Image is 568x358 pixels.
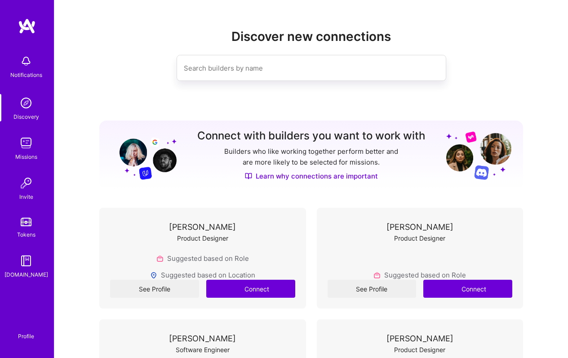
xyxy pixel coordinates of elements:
[197,130,425,143] h3: Connect with builders you want to work with
[18,18,36,34] img: logo
[222,146,400,168] p: Builders who like working together perform better and are more likely to be selected for missions.
[394,345,445,354] div: Product Designer
[10,70,42,80] div: Notifications
[423,280,512,298] button: Connect
[17,252,35,270] img: guide book
[19,192,33,201] div: Invite
[245,171,378,181] a: Learn why connections are important
[99,29,523,44] h2: Discover new connections
[156,254,249,263] div: Suggested based on Role
[328,280,417,298] a: See Profile
[17,52,35,70] img: bell
[15,152,37,161] div: Missions
[206,280,295,298] button: Connect
[509,218,514,223] i: icon Close
[386,334,453,343] div: [PERSON_NAME]
[184,57,403,80] input: Search builders by name
[245,172,252,180] img: Discover
[13,112,39,121] div: Discovery
[373,270,466,280] div: Suggested based on Role
[17,134,35,152] img: teamwork
[169,222,236,232] div: [PERSON_NAME]
[150,270,255,280] div: Suggested based on Location
[18,331,34,340] div: Profile
[150,272,157,279] img: Locations icon
[4,270,48,279] div: [DOMAIN_NAME]
[17,174,35,192] img: Invite
[394,233,445,243] div: Product Designer
[21,218,31,226] img: tokens
[169,334,236,343] div: [PERSON_NAME]
[373,272,381,279] img: Role icon
[386,222,453,232] div: [PERSON_NAME]
[177,233,228,243] div: Product Designer
[17,230,35,239] div: Tokens
[509,329,514,335] i: icon Close
[291,218,297,223] i: icon Close
[291,329,297,335] i: icon Close
[422,63,433,73] i: icon SearchPurple
[176,345,230,354] div: Software Engineer
[110,280,199,298] a: See Profile
[17,94,35,112] img: discovery
[232,285,240,293] i: icon Connect
[449,285,457,293] i: icon Connect
[111,130,177,180] img: Grow your network
[446,131,511,180] img: Grow your network
[156,255,164,262] img: Role icon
